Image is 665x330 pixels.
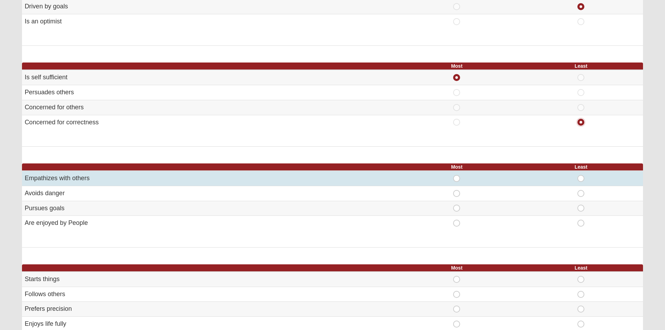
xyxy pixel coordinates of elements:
[519,264,643,272] th: Least
[395,163,519,171] th: Most
[22,100,395,115] td: Concerned for others
[22,186,395,201] td: Avoids danger
[22,14,395,29] td: Is an optimist
[22,171,395,186] td: Empathizes with others
[22,272,395,287] td: Starts things
[22,302,395,317] td: Prefers precision
[22,70,395,85] td: Is self sufficient
[22,216,395,230] td: Are enjoyed by People
[519,63,643,70] th: Least
[395,63,519,70] th: Most
[22,201,395,216] td: Pursues goals
[22,287,395,302] td: Follows others
[519,163,643,171] th: Least
[395,264,519,272] th: Most
[22,115,395,130] td: Concerned for correctness
[22,85,395,100] td: Persuades others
